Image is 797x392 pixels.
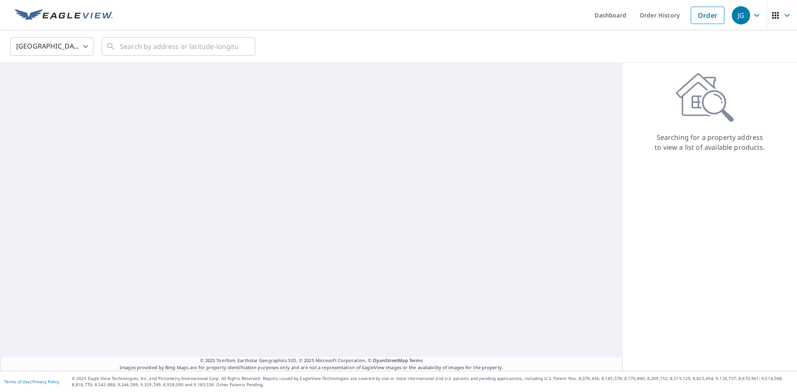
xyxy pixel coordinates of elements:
div: JG [732,6,750,24]
a: Terms of Use [4,379,30,385]
div: [GEOGRAPHIC_DATA] [10,35,93,58]
img: EV Logo [15,9,113,22]
span: © 2025 TomTom, Earthstar Geographics SIO, © 2025 Microsoft Corporation, © [200,357,423,364]
a: Order [691,7,724,24]
a: Terms [409,357,423,363]
p: © 2025 Eagle View Technologies, Inc. and Pictometry International Corp. All Rights Reserved. Repo... [72,375,793,388]
a: OpenStreetMap [373,357,408,363]
a: Privacy Policy [32,379,59,385]
p: Searching for a property address to view a list of available products. [654,132,765,152]
input: Search by address or latitude-longitude [120,35,238,58]
p: | [4,379,59,384]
